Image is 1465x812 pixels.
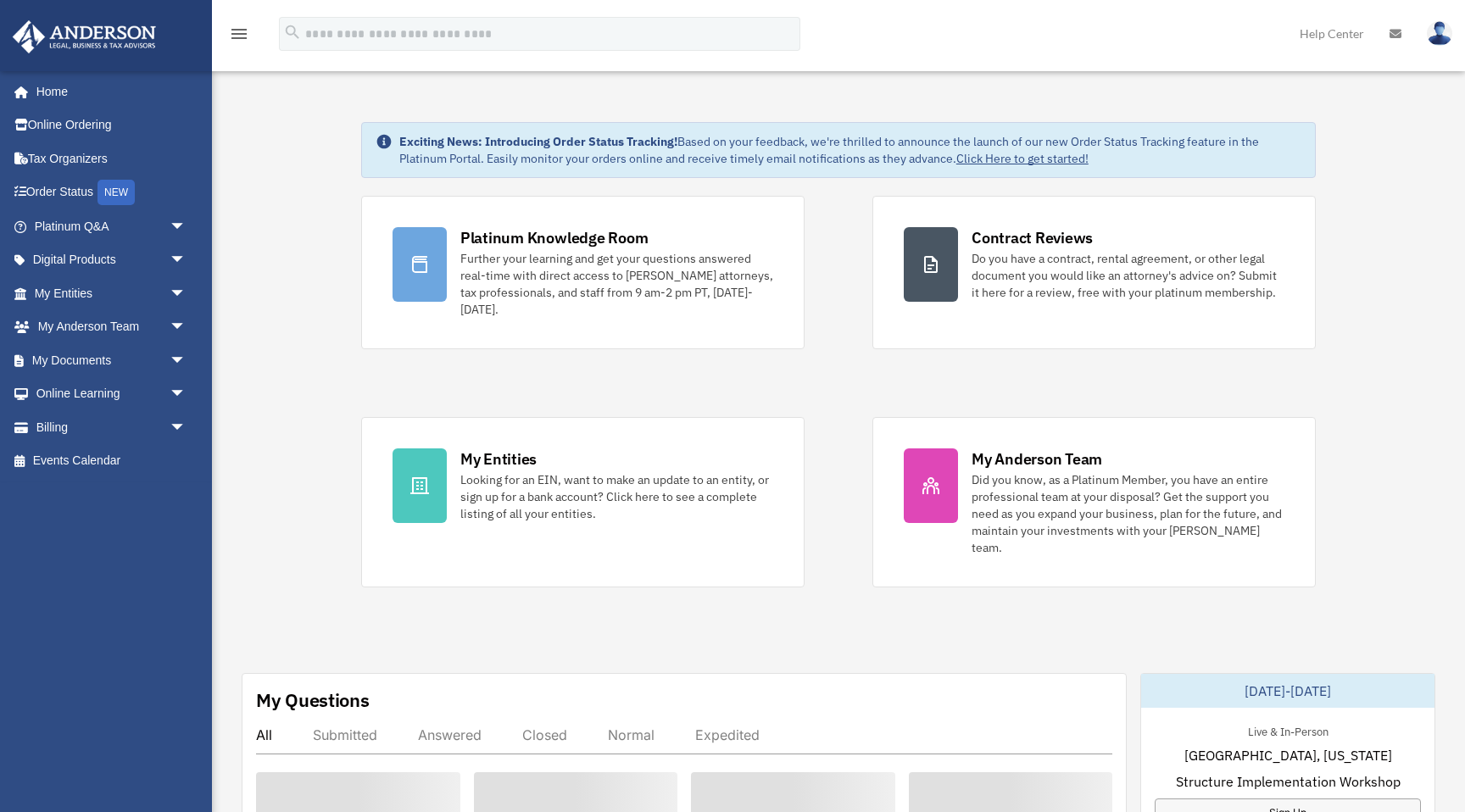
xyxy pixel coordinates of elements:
[460,250,773,318] div: Further your learning and get your questions answered real-time with direct access to [PERSON_NAM...
[460,448,537,470] div: My Entities
[313,726,377,743] div: Submitted
[229,30,249,44] a: menu
[12,343,212,377] a: My Documentsarrow_drop_down
[361,417,805,587] a: My Entities Looking for an EIN, want to make an update to an entity, or sign up for a bank accoun...
[12,310,212,344] a: My Anderson Teamarrow_drop_down
[1427,21,1452,46] img: User Pic
[399,133,1301,167] div: Based on your feedback, we're thrilled to announce the launch of our new Order Status Tracking fe...
[12,444,212,478] a: Events Calendar
[1234,721,1342,739] div: Live & In-Person
[170,377,203,412] span: arrow_drop_down
[283,23,302,42] i: search
[12,108,212,142] a: Online Ordering
[972,227,1093,248] div: Contract Reviews
[1141,674,1434,708] div: [DATE]-[DATE]
[872,417,1316,587] a: My Anderson Team Did you know, as a Platinum Member, you have an entire professional team at your...
[12,276,212,310] a: My Entitiesarrow_drop_down
[1176,771,1401,792] span: Structure Implementation Workshop
[695,726,760,743] div: Expedited
[956,151,1089,166] a: Click Here to get started!
[522,726,567,743] div: Closed
[12,175,212,210] a: Order StatusNEW
[8,20,161,53] img: Anderson Advisors Platinum Portal
[12,209,212,243] a: Platinum Q&Aarrow_drop_down
[12,377,212,411] a: Online Learningarrow_drop_down
[972,448,1102,470] div: My Anderson Team
[12,142,212,175] a: Tax Organizers
[399,134,677,149] strong: Exciting News: Introducing Order Status Tracking!
[229,24,249,44] i: menu
[1184,745,1392,765] span: [GEOGRAPHIC_DATA], [US_STATE]
[256,687,370,713] div: My Questions
[460,227,649,248] div: Platinum Knowledge Room
[12,410,212,444] a: Billingarrow_drop_down
[256,726,272,743] div: All
[460,471,773,522] div: Looking for an EIN, want to make an update to an entity, or sign up for a bank account? Click her...
[97,180,135,205] div: NEW
[972,250,1284,301] div: Do you have a contract, rental agreement, or other legal document you would like an attorney's ad...
[170,410,203,445] span: arrow_drop_down
[170,209,203,244] span: arrow_drop_down
[361,196,805,349] a: Platinum Knowledge Room Further your learning and get your questions answered real-time with dire...
[608,726,655,743] div: Normal
[170,276,203,311] span: arrow_drop_down
[872,196,1316,349] a: Contract Reviews Do you have a contract, rental agreement, or other legal document you would like...
[170,243,203,278] span: arrow_drop_down
[12,75,203,108] a: Home
[170,310,203,345] span: arrow_drop_down
[418,726,482,743] div: Answered
[972,471,1284,556] div: Did you know, as a Platinum Member, you have an entire professional team at your disposal? Get th...
[170,343,203,378] span: arrow_drop_down
[12,243,212,277] a: Digital Productsarrow_drop_down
